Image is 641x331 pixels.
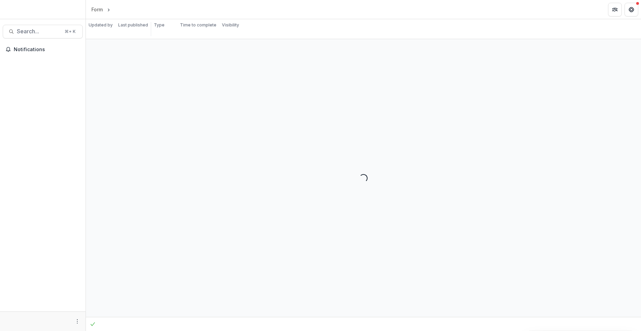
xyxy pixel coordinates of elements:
div: Form [91,6,103,13]
button: Notifications [3,44,83,55]
span: Notifications [14,47,80,53]
a: Form [89,4,105,14]
button: Partners [608,3,622,16]
button: Search... [3,25,83,38]
button: Get Help [625,3,638,16]
p: Updated by [89,22,113,28]
div: ⌘ + K [63,28,77,35]
nav: breadcrumb [89,4,141,14]
p: Last published [118,22,148,28]
button: More [73,317,81,326]
p: Visibility [222,22,239,28]
p: Time to complete [180,22,216,28]
p: Type [154,22,165,28]
span: Search... [17,28,60,35]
